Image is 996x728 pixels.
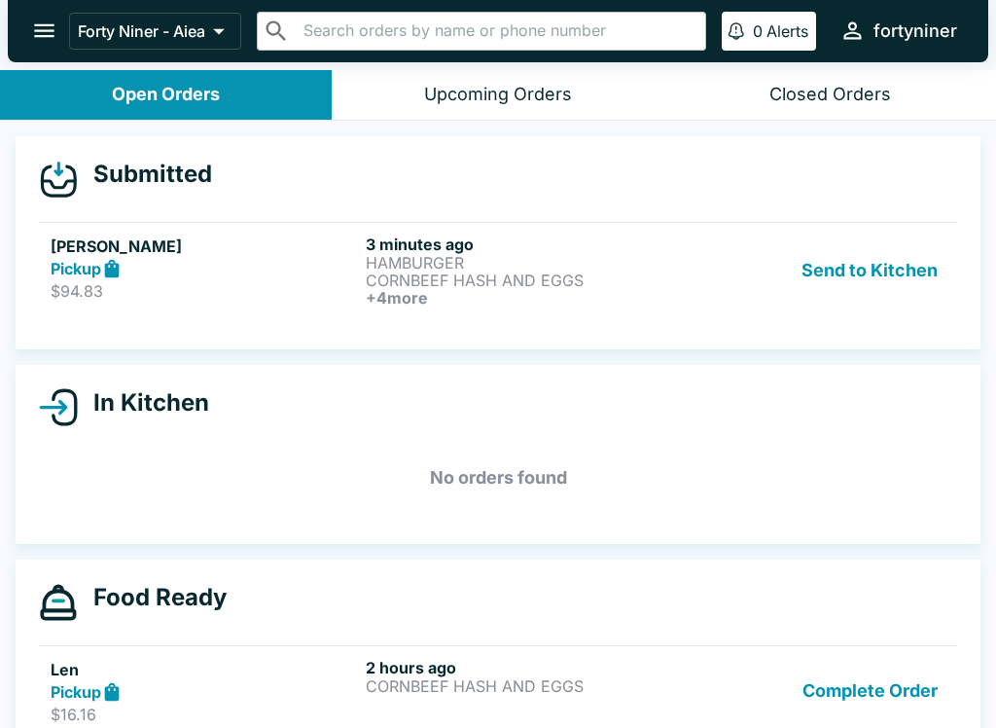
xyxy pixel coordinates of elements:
div: Closed Orders [769,84,891,106]
button: fortyniner [832,10,965,52]
button: open drawer [19,6,69,55]
a: [PERSON_NAME]Pickup$94.833 minutes agoHAMBURGERCORNBEEF HASH AND EGGS+4moreSend to Kitchen [39,222,957,318]
div: Upcoming Orders [424,84,572,106]
p: $16.16 [51,705,358,724]
button: Send to Kitchen [794,235,945,307]
p: $94.83 [51,281,358,301]
h4: Food Ready [78,583,227,612]
p: 0 [753,21,763,41]
p: HAMBURGER [366,254,673,272]
strong: Pickup [51,682,101,702]
p: CORNBEEF HASH AND EGGS [366,677,673,695]
h4: In Kitchen [78,388,209,418]
strong: Pickup [51,259,101,278]
p: Forty Niner - Aiea [78,21,205,41]
h5: [PERSON_NAME] [51,235,358,258]
div: fortyniner [873,19,957,43]
p: CORNBEEF HASH AND EGGS [366,272,673,289]
button: Complete Order [795,658,945,725]
h5: No orders found [39,443,957,513]
div: Open Orders [112,84,220,106]
h6: 3 minutes ago [366,235,673,254]
h6: + 4 more [366,289,673,307]
h4: Submitted [78,160,212,189]
p: Alerts [766,21,808,41]
h6: 2 hours ago [366,658,673,677]
input: Search orders by name or phone number [298,18,697,45]
h5: Len [51,658,358,681]
button: Forty Niner - Aiea [69,13,241,50]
